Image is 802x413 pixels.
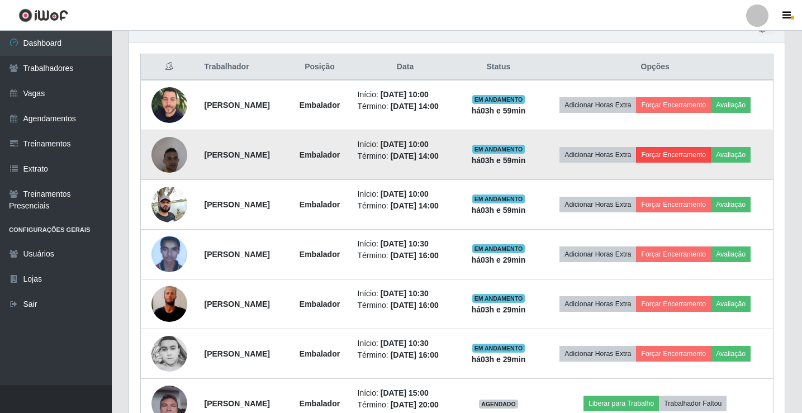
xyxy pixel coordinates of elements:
time: [DATE] 16:00 [391,251,439,260]
li: Início: [358,238,453,250]
strong: [PERSON_NAME] [204,300,269,308]
strong: [PERSON_NAME] [204,150,269,159]
span: EM ANDAMENTO [472,145,525,154]
time: [DATE] 10:30 [381,289,429,298]
button: Forçar Encerramento [636,346,711,362]
li: Início: [358,288,453,300]
span: EM ANDAMENTO [472,294,525,303]
time: [DATE] 10:00 [381,90,429,99]
span: EM ANDAMENTO [472,344,525,353]
time: [DATE] 14:00 [391,201,439,210]
li: Início: [358,338,453,349]
li: Término: [358,349,453,361]
th: Opções [537,54,773,80]
button: Adicionar Horas Extra [559,346,636,362]
time: [DATE] 10:00 [381,140,429,149]
button: Avaliação [711,97,751,113]
button: Adicionar Horas Extra [559,296,636,312]
strong: há 03 h e 59 min [472,156,526,165]
th: Trabalhador [197,54,288,80]
span: EM ANDAMENTO [472,95,525,104]
th: Posição [288,54,350,80]
time: [DATE] 16:00 [391,350,439,359]
button: Trabalhador Faltou [659,396,727,411]
img: 1673386012464.jpeg [151,231,187,278]
span: EM ANDAMENTO [472,194,525,203]
button: Forçar Encerramento [636,97,711,113]
time: [DATE] 16:00 [391,301,439,310]
strong: [PERSON_NAME] [204,101,269,110]
img: 1736286456624.jpeg [151,336,187,372]
button: Avaliação [711,346,751,362]
button: Adicionar Horas Extra [559,147,636,163]
button: Avaliação [711,246,751,262]
th: Status [460,54,538,80]
li: Início: [358,89,453,101]
button: Forçar Encerramento [636,296,711,312]
li: Término: [358,250,453,262]
strong: Embalador [300,150,340,159]
li: Término: [358,200,453,212]
span: EM ANDAMENTO [472,244,525,253]
button: Forçar Encerramento [636,197,711,212]
li: Término: [358,300,453,311]
strong: [PERSON_NAME] [204,399,269,408]
time: [DATE] 10:00 [381,189,429,198]
strong: [PERSON_NAME] [204,250,269,259]
strong: Embalador [300,101,340,110]
time: [DATE] 15:00 [381,388,429,397]
button: Forçar Encerramento [636,246,711,262]
span: AGENDADO [479,400,518,409]
strong: Embalador [300,300,340,308]
strong: há 03 h e 29 min [472,255,526,264]
li: Início: [358,188,453,200]
strong: há 03 h e 29 min [472,355,526,364]
img: 1683118670739.jpeg [151,83,187,127]
time: [DATE] 10:30 [381,239,429,248]
time: [DATE] 14:00 [391,151,439,160]
th: Data [351,54,460,80]
button: Adicionar Horas Extra [559,246,636,262]
li: Término: [358,101,453,112]
time: [DATE] 14:00 [391,102,439,111]
strong: Embalador [300,200,340,209]
img: 1701560793571.jpeg [151,131,187,178]
strong: Embalador [300,399,340,408]
strong: [PERSON_NAME] [204,200,269,209]
button: Forçar Encerramento [636,147,711,163]
li: Início: [358,139,453,150]
time: [DATE] 10:30 [381,339,429,348]
button: Adicionar Horas Extra [559,97,636,113]
li: Término: [358,399,453,411]
img: CoreUI Logo [18,8,68,22]
button: Avaliação [711,147,751,163]
li: Término: [358,150,453,162]
img: 1702417487415.jpeg [151,181,187,228]
strong: há 03 h e 59 min [472,206,526,215]
strong: [PERSON_NAME] [204,349,269,358]
strong: há 03 h e 59 min [472,106,526,115]
strong: há 03 h e 29 min [472,305,526,314]
strong: Embalador [300,250,340,259]
button: Adicionar Horas Extra [559,197,636,212]
strong: Embalador [300,349,340,358]
li: Início: [358,387,453,399]
time: [DATE] 20:00 [391,400,439,409]
button: Avaliação [711,296,751,312]
img: 1751591398028.jpeg [151,264,187,344]
button: Avaliação [711,197,751,212]
button: Liberar para Trabalho [583,396,659,411]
